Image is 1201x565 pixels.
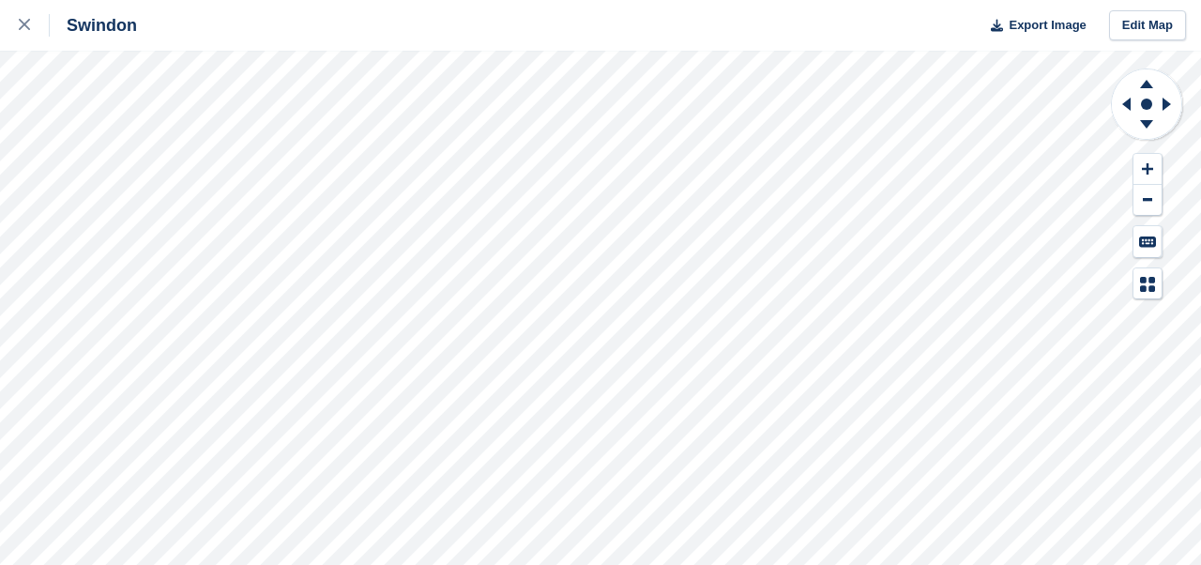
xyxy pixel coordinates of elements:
[1133,268,1162,299] button: Map Legend
[980,10,1087,41] button: Export Image
[50,14,137,37] div: Swindon
[1133,154,1162,185] button: Zoom In
[1009,16,1086,35] span: Export Image
[1133,226,1162,257] button: Keyboard Shortcuts
[1133,185,1162,216] button: Zoom Out
[1109,10,1186,41] a: Edit Map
